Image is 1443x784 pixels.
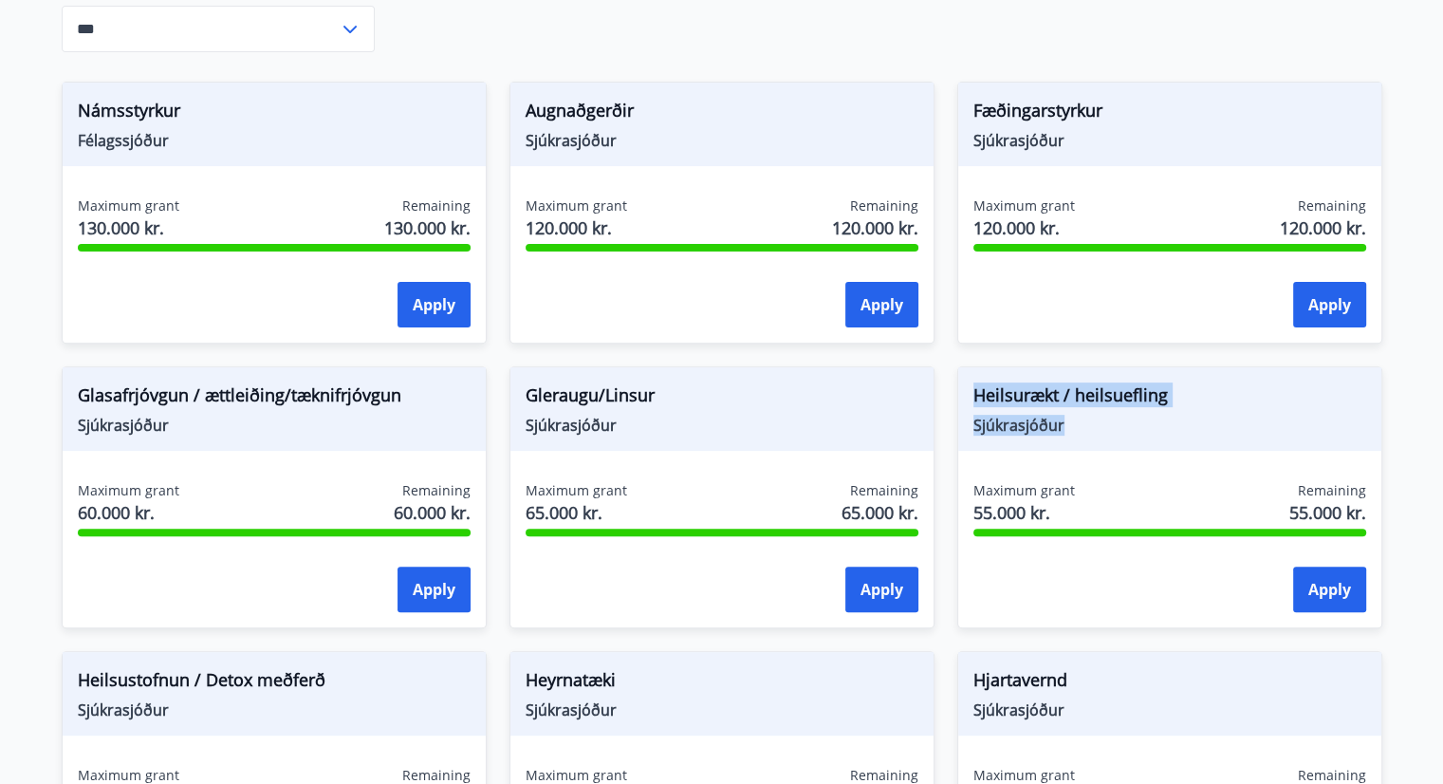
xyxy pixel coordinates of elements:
[842,500,918,525] span: 65.000 kr.
[973,667,1366,700] span: Hjartavernd
[398,567,471,612] button: Apply
[832,215,918,240] span: 120.000 kr.
[850,481,918,500] span: Remaining
[78,130,471,151] span: Félagssjóður
[78,500,179,525] span: 60.000 kr.
[973,215,1075,240] span: 120.000 kr.
[526,500,627,525] span: 65.000 kr.
[973,196,1075,215] span: Maximum grant
[78,700,471,720] span: Sjúkrasjóður
[526,215,627,240] span: 120.000 kr.
[973,98,1366,130] span: Fæðingarstyrkur
[973,130,1366,151] span: Sjúkrasjóður
[526,481,627,500] span: Maximum grant
[526,130,918,151] span: Sjúkrasjóður
[526,415,918,436] span: Sjúkrasjóður
[402,196,471,215] span: Remaining
[973,700,1366,720] span: Sjúkrasjóður
[78,415,471,436] span: Sjúkrasjóður
[402,481,471,500] span: Remaining
[78,196,179,215] span: Maximum grant
[973,500,1075,525] span: 55.000 kr.
[973,481,1075,500] span: Maximum grant
[384,215,471,240] span: 130.000 kr.
[973,415,1366,436] span: Sjúkrasjóður
[845,567,918,612] button: Apply
[394,500,471,525] span: 60.000 kr.
[78,383,471,415] span: Glasafrjóvgun / ættleiðing/tæknifrjóvgun
[526,667,918,700] span: Heyrnatæki
[1289,500,1366,525] span: 55.000 kr.
[845,282,918,327] button: Apply
[78,667,471,700] span: Heilsustofnun / Detox meðferð
[398,282,471,327] button: Apply
[973,383,1366,415] span: Heilsurækt / heilsuefling
[526,98,918,130] span: Augnaðgerðir
[78,98,471,130] span: Námsstyrkur
[526,196,627,215] span: Maximum grant
[1293,567,1366,612] button: Apply
[78,481,179,500] span: Maximum grant
[1293,282,1366,327] button: Apply
[526,383,918,415] span: Gleraugu/Linsur
[850,196,918,215] span: Remaining
[1280,215,1366,240] span: 120.000 kr.
[78,215,179,240] span: 130.000 kr.
[1298,481,1366,500] span: Remaining
[1298,196,1366,215] span: Remaining
[526,700,918,720] span: Sjúkrasjóður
